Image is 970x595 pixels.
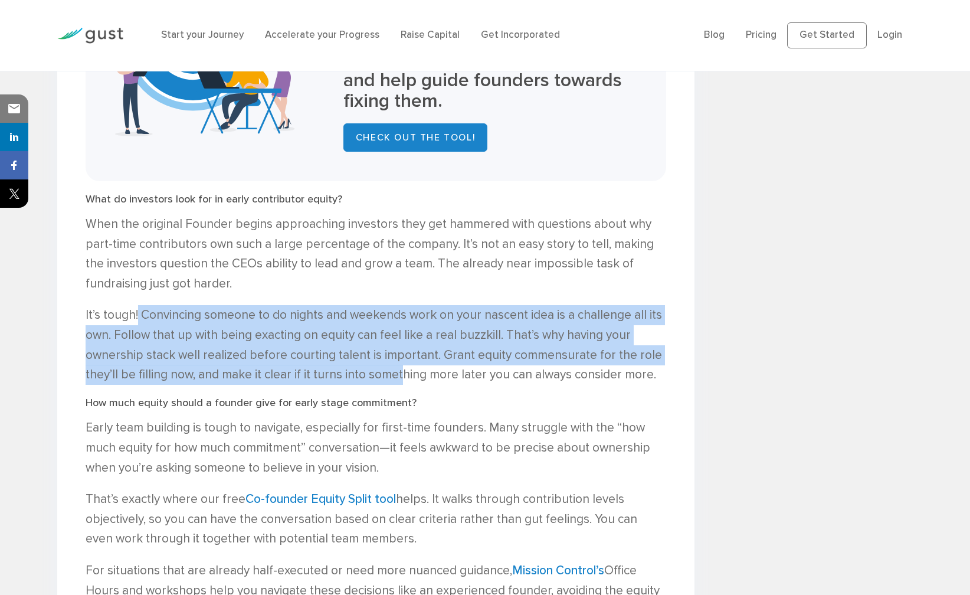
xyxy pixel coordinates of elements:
p: It’s tough! Convincing someone to do nights and weekends work on your nascent idea is a challenge... [86,305,666,384]
a: Mission Control’s [512,563,604,578]
a: Blog [704,29,725,41]
a: Pricing [746,29,776,41]
p: When the original Founder begins approaching investors they get hammered with questions about why... [86,214,666,293]
a: Get Incorporated [481,29,560,41]
a: Co-founder Equity Split tool [245,492,396,506]
a: Start your Journey [161,29,244,41]
a: Get Started [787,22,867,48]
a: Check out the Tool! [343,123,487,152]
h3: What do investors look for in early contributor equity? [86,193,666,206]
p: That’s exactly where our free helps. It walks through contribution levels objectively, so you can... [86,489,666,549]
a: Login [877,29,902,41]
a: Raise Capital [401,29,460,41]
a: Accelerate your Progress [265,29,379,41]
img: Gust Logo [57,28,123,44]
h3: How much equity should a founder give for early stage commitment? [86,397,666,410]
p: Early team building is tough to navigate, especially for first-time founders. Many struggle with ... [86,418,666,478]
